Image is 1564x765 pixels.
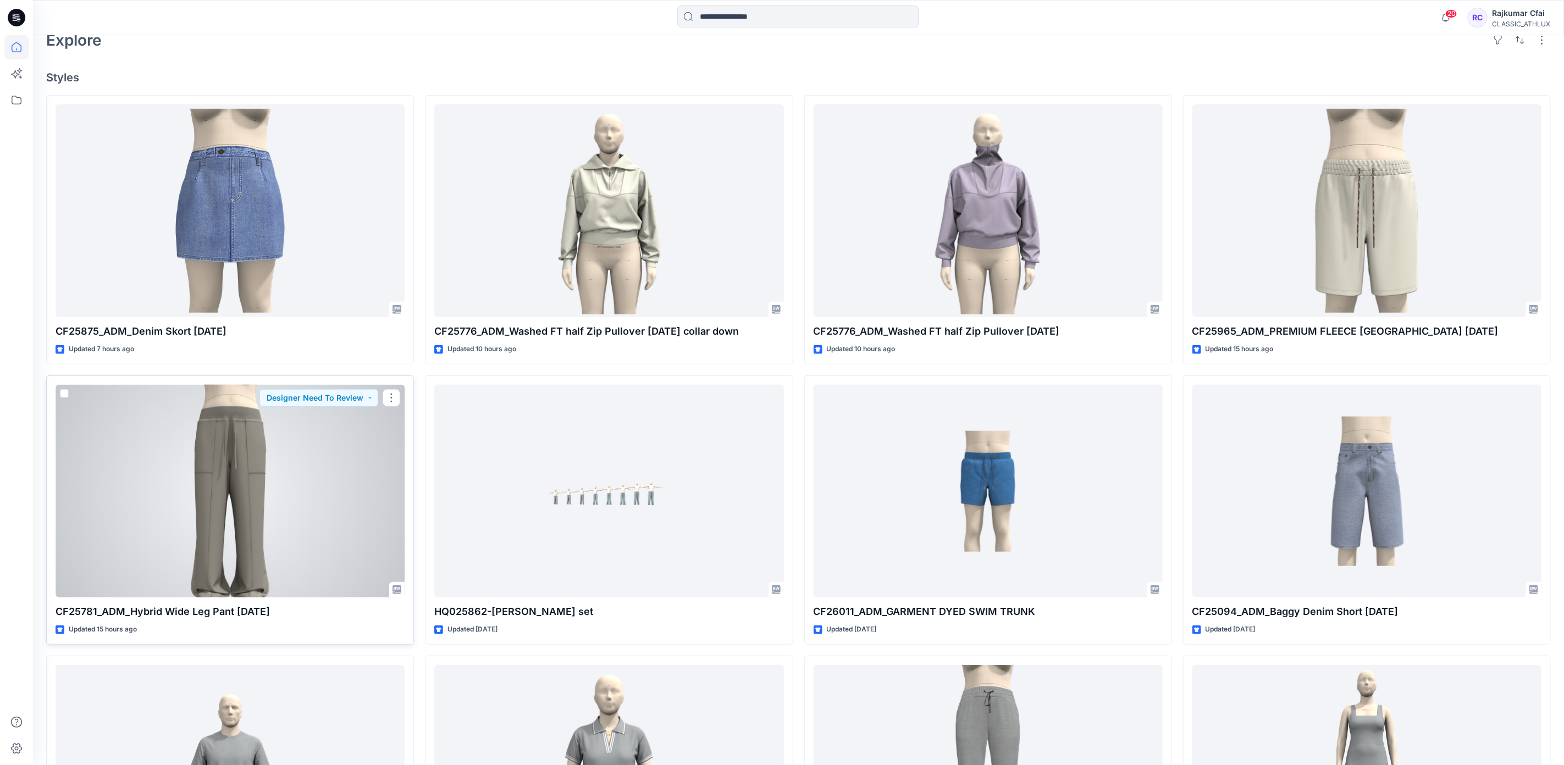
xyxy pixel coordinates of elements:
span: 20 [1445,9,1457,18]
p: Updated 7 hours ago [69,343,134,355]
p: Updated [DATE] [447,624,498,635]
p: Updated [DATE] [1206,624,1256,635]
p: CF25094_ADM_Baggy Denim Short [DATE] [1192,604,1541,619]
div: RC [1468,8,1488,27]
a: CF26011_ADM_GARMENT DYED SWIM TRUNK [814,385,1163,598]
p: Updated 15 hours ago [1206,343,1274,355]
p: CF25776_ADM_Washed FT half Zip Pullover [DATE] [814,324,1163,339]
a: CF25965_ADM_PREMIUM FLEECE BERMUDA 25Aug25 [1192,104,1541,318]
div: CLASSIC_ATHLUX [1492,20,1550,28]
h2: Explore [46,31,102,49]
a: CF25875_ADM_Denim Skort 25AUG25 [56,104,405,318]
p: Updated 15 hours ago [69,624,137,635]
a: CF25781_ADM_Hybrid Wide Leg Pant 25Aug25 [56,385,405,598]
p: HQ025862-[PERSON_NAME] set [434,604,783,619]
a: CF25776_ADM_Washed FT half Zip Pullover 25AUG25 [814,104,1163,318]
a: CF25776_ADM_Washed FT half Zip Pullover 25AUG25 collar down [434,104,783,318]
p: CF25781_ADM_Hybrid Wide Leg Pant [DATE] [56,604,405,619]
p: CF25875_ADM_Denim Skort [DATE] [56,324,405,339]
p: Updated [DATE] [827,624,877,635]
p: CF25965_ADM_PREMIUM FLEECE [GEOGRAPHIC_DATA] [DATE] [1192,324,1541,339]
a: HQ025862-BAGGY DENIM JEAN-Size set [434,385,783,598]
a: CF25094_ADM_Baggy Denim Short 18AUG25 [1192,385,1541,598]
p: CF26011_ADM_GARMENT DYED SWIM TRUNK [814,604,1163,619]
p: CF25776_ADM_Washed FT half Zip Pullover [DATE] collar down [434,324,783,339]
div: Rajkumar Cfai [1492,7,1550,20]
p: Updated 10 hours ago [827,343,896,355]
h4: Styles [46,71,1551,84]
p: Updated 10 hours ago [447,343,516,355]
